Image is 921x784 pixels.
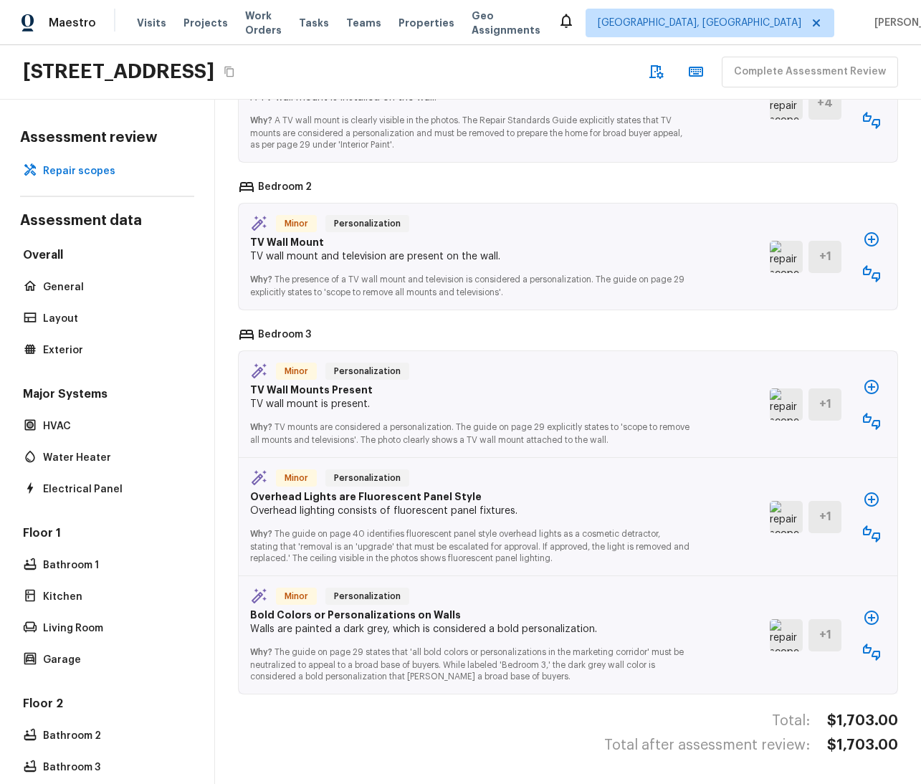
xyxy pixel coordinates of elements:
[819,627,831,643] h5: + 1
[43,590,186,604] p: Kitchen
[604,736,810,755] h4: Total after assessment review:
[43,280,186,295] p: General
[817,95,833,111] h5: + 4
[20,247,194,266] h5: Overall
[49,16,96,30] span: Maestro
[250,397,689,411] p: TV wall mount is present.
[43,653,186,667] p: Garage
[827,736,898,755] h4: $1,703.00
[346,16,381,30] span: Teams
[137,16,166,30] span: Visits
[43,621,186,636] p: Living Room
[23,59,214,85] h2: [STREET_ADDRESS]
[43,312,186,326] p: Layout
[258,328,311,345] p: Bedroom 3
[772,712,810,730] h4: Total:
[20,386,194,405] h5: Major Systems
[250,489,689,504] p: Overhead Lights are Fluorescent Panel Style
[328,589,406,603] span: Personalization
[250,411,689,446] p: TV mounts are considered a personalization. The guide on page 29 explicitly states to 'scope to r...
[328,471,406,485] span: Personalization
[819,249,831,264] h5: + 1
[250,275,272,284] span: Why?
[299,18,329,28] span: Tasks
[250,504,689,518] p: Overhead lighting consists of fluorescent panel fixtures.
[250,423,272,431] span: Why?
[20,128,194,147] h4: Assessment review
[770,241,803,273] img: repair scope asset
[770,501,803,533] img: repair scope asset
[250,648,272,656] span: Why?
[770,388,803,421] img: repair scope asset
[279,216,314,231] span: Minor
[328,364,406,378] span: Personalization
[250,383,689,397] p: TV Wall Mounts Present
[250,608,689,622] p: Bold Colors or Personalizations on Walls
[250,636,689,682] p: The guide on page 29 states that 'all bold colors or personalizations in the marketing corridor' ...
[472,9,540,37] span: Geo Assignments
[250,518,689,564] p: The guide on page 40 identifies fluorescent panel style overhead lights as a cosmetic detractor, ...
[770,87,803,120] img: repair scope asset
[20,525,194,544] h5: Floor 1
[328,216,406,231] span: Personalization
[245,9,282,37] span: Work Orders
[43,343,186,358] p: Exterior
[43,451,186,465] p: Water Heater
[43,760,186,775] p: Bathroom 3
[43,729,186,743] p: Bathroom 2
[43,164,186,178] p: Repair scopes
[827,712,898,730] h4: $1,703.00
[250,622,689,636] p: Walls are painted a dark grey, which is considered a bold personalization.
[250,235,689,249] p: TV Wall Mount
[43,482,186,497] p: Electrical Panel
[819,396,831,412] h5: + 1
[183,16,228,30] span: Projects
[250,105,689,150] p: A TV wall mount is clearly visible in the photos. The Repair Standards Guide explicitly states th...
[279,471,314,485] span: Minor
[279,364,314,378] span: Minor
[399,16,454,30] span: Properties
[279,589,314,603] span: Minor
[43,419,186,434] p: HVAC
[250,249,689,264] p: TV wall mount and television are present on the wall.
[20,211,194,233] h4: Assessment data
[43,558,186,573] p: Bathroom 1
[258,180,312,197] p: Bedroom 2
[20,696,194,714] h5: Floor 2
[770,619,803,651] img: repair scope asset
[220,62,239,81] button: Copy Address
[250,530,272,538] span: Why?
[819,509,831,525] h5: + 1
[250,116,272,125] span: Why?
[598,16,801,30] span: [GEOGRAPHIC_DATA], [GEOGRAPHIC_DATA]
[250,264,689,298] p: The presence of a TV wall mount and television is considered a personalization. The guide on page...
